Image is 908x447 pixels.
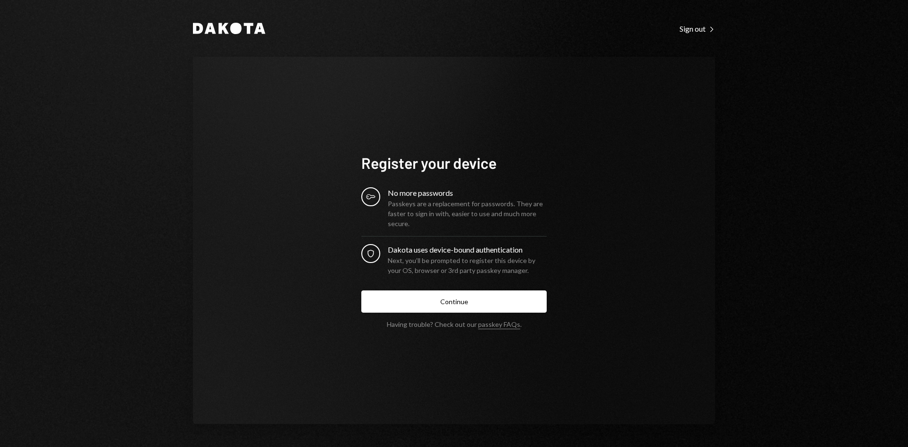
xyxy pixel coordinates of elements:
[361,153,547,172] h1: Register your device
[361,290,547,313] button: Continue
[680,23,715,34] a: Sign out
[387,320,522,328] div: Having trouble? Check out our .
[680,24,715,34] div: Sign out
[388,199,547,228] div: Passkeys are a replacement for passwords. They are faster to sign in with, easier to use and much...
[388,255,547,275] div: Next, you’ll be prompted to register this device by your OS, browser or 3rd party passkey manager.
[478,320,520,329] a: passkey FAQs
[388,244,547,255] div: Dakota uses device-bound authentication
[388,187,547,199] div: No more passwords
